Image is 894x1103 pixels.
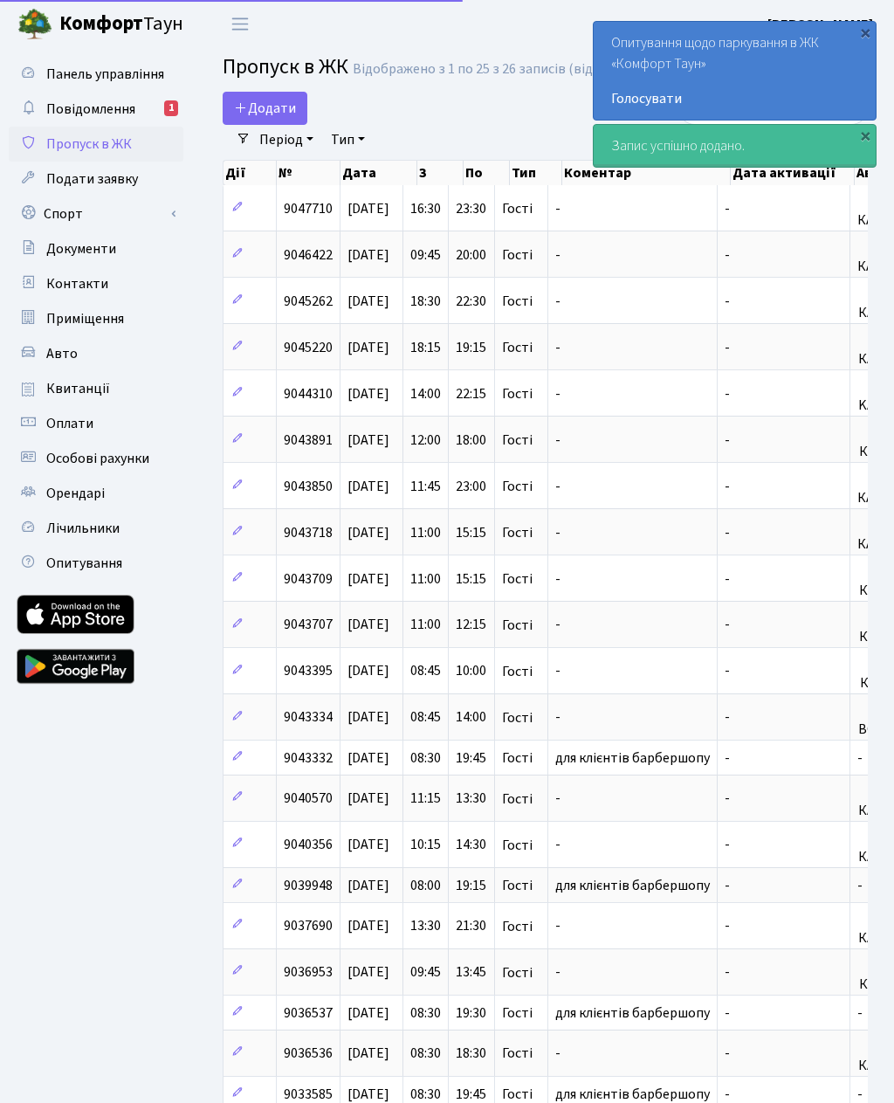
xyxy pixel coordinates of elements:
span: [DATE] [347,199,389,218]
span: 16:30 [410,199,441,218]
span: 11:00 [410,569,441,589]
span: 19:45 [456,748,486,768]
span: - [555,708,560,727]
span: Гості [502,879,533,893]
span: 9039948 [284,876,333,895]
span: 11:00 [410,616,441,635]
span: 22:30 [456,292,486,311]
span: - [725,963,730,982]
span: - [725,199,730,218]
span: - [555,523,560,542]
span: - [725,1044,730,1063]
span: 18:30 [410,292,441,311]
span: - [725,616,730,635]
span: 9044310 [284,384,333,403]
span: для клієнтів барбершопу [555,748,710,768]
span: [DATE] [347,338,389,357]
span: [DATE] [347,384,389,403]
span: Подати заявку [46,169,138,189]
span: [DATE] [347,748,389,768]
span: [DATE] [347,616,389,635]
span: Гості [502,572,533,586]
span: - [555,245,560,265]
a: Документи [9,231,183,266]
span: - [555,662,560,681]
span: Лічильники [46,519,120,538]
span: Оплати [46,414,93,433]
div: × [856,24,874,41]
span: 18:15 [410,338,441,357]
span: - [555,836,560,855]
span: 20:00 [456,245,486,265]
span: - [725,384,730,403]
span: - [555,616,560,635]
span: 19:30 [456,1003,486,1023]
span: 9036536 [284,1044,333,1063]
span: 09:45 [410,963,441,982]
span: Гості [502,1087,533,1101]
span: 9045262 [284,292,333,311]
span: для клієнтів барбершопу [555,1003,710,1023]
span: 11:45 [410,477,441,496]
span: Гості [502,711,533,725]
span: 13:30 [410,917,441,936]
span: Гості [502,387,533,401]
span: Гості [502,920,533,934]
span: [DATE] [347,477,389,496]
span: 9043707 [284,616,333,635]
button: Переключити навігацію [218,10,262,38]
span: 18:00 [456,431,486,450]
span: 9043891 [284,431,333,450]
span: 08:45 [410,708,441,727]
span: 14:00 [410,384,441,403]
a: Період [252,125,320,155]
span: Пропуск в ЖК [46,134,132,154]
span: 13:30 [456,789,486,809]
span: Пропуск в ЖК [223,52,348,82]
span: 15:15 [456,569,486,589]
span: Таун [59,10,183,39]
span: - [725,477,730,496]
span: - [555,384,560,403]
span: 23:30 [456,199,486,218]
a: Оплати [9,406,183,441]
span: 10:15 [410,836,441,855]
span: Повідомлення [46,100,135,119]
span: - [555,789,560,809]
span: Гості [502,202,533,216]
th: № [277,161,340,185]
span: - [725,569,730,589]
span: - [857,748,863,768]
span: Панель управління [46,65,164,84]
span: [DATE] [347,292,389,311]
span: - [555,199,560,218]
span: - [725,662,730,681]
span: Гості [502,1006,533,1020]
span: 19:15 [456,338,486,357]
span: 9040356 [284,836,333,855]
span: [DATE] [347,963,389,982]
span: 18:30 [456,1044,486,1063]
span: Опитування [46,554,122,573]
span: Гості [502,341,533,355]
a: Голосувати [611,88,858,109]
span: - [725,245,730,265]
span: - [725,748,730,768]
span: Гості [502,618,533,632]
span: - [725,292,730,311]
span: Гості [502,526,533,540]
a: Панель управління [9,57,183,92]
span: Особові рахунки [46,449,149,468]
th: Дії [223,161,277,185]
span: - [555,917,560,936]
b: Комфорт [59,10,143,38]
span: - [555,569,560,589]
a: Повідомлення1 [9,92,183,127]
span: 9037690 [284,917,333,936]
span: - [555,292,560,311]
th: Дата активації [731,161,855,185]
span: 9043850 [284,477,333,496]
span: 9036953 [284,963,333,982]
span: 9043709 [284,569,333,589]
span: 19:15 [456,876,486,895]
